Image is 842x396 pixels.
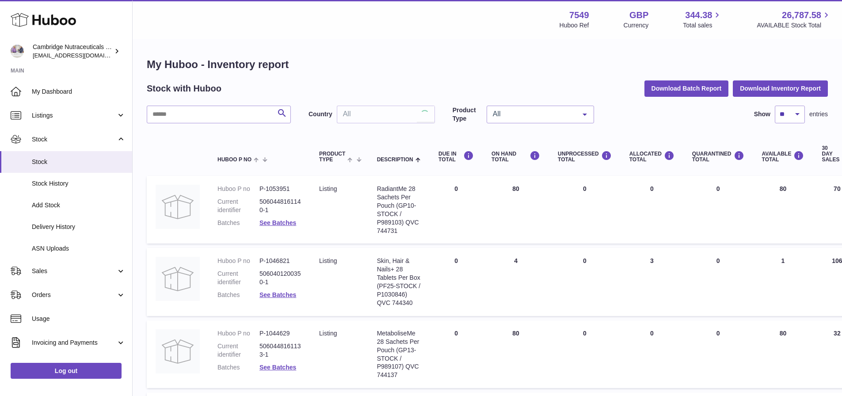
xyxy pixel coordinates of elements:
[453,106,482,123] label: Product Type
[259,257,301,265] dd: P-1046821
[438,151,474,163] div: DUE IN TOTAL
[32,111,116,120] span: Listings
[259,329,301,338] dd: P-1044629
[692,151,744,163] div: QUARANTINED Total
[782,9,821,21] span: 26,787.58
[683,21,722,30] span: Total sales
[32,88,126,96] span: My Dashboard
[33,52,130,59] span: [EMAIL_ADDRESS][DOMAIN_NAME]
[483,320,549,388] td: 80
[147,83,221,95] h2: Stock with Huboo
[309,110,332,118] label: Country
[217,219,259,227] dt: Batches
[491,110,576,118] span: All
[483,176,549,244] td: 80
[733,80,828,96] button: Download Inventory Report
[753,320,813,388] td: 80
[762,151,804,163] div: AVAILABLE Total
[259,185,301,193] dd: P-1053951
[217,157,251,163] span: Huboo P no
[644,80,729,96] button: Download Batch Report
[156,257,200,301] img: product image
[32,179,126,188] span: Stock History
[621,248,683,316] td: 3
[217,198,259,214] dt: Current identifier
[32,339,116,347] span: Invoicing and Payments
[377,157,413,163] span: Description
[217,291,259,299] dt: Batches
[217,257,259,265] dt: Huboo P no
[629,151,674,163] div: ALLOCATED Total
[377,329,421,379] div: MetaboliseMe 28 Sachets Per Pouch (GP13-STOCK / P989107) QVC 744137
[569,9,589,21] strong: 7549
[11,45,24,58] img: qvc@camnutra.com
[683,9,722,30] a: 344.38 Total sales
[809,110,828,118] span: entries
[32,291,116,299] span: Orders
[319,257,337,264] span: listing
[716,185,720,192] span: 0
[147,57,828,72] h1: My Huboo - Inventory report
[259,270,301,286] dd: 5060401200350-1
[753,248,813,316] td: 1
[217,329,259,338] dt: Huboo P no
[757,21,831,30] span: AVAILABLE Stock Total
[319,185,337,192] span: listing
[32,135,116,144] span: Stock
[716,257,720,264] span: 0
[558,151,612,163] div: UNPROCESSED Total
[32,201,126,209] span: Add Stock
[753,176,813,244] td: 80
[259,219,296,226] a: See Batches
[483,248,549,316] td: 4
[32,223,126,231] span: Delivery History
[217,270,259,286] dt: Current identifier
[549,320,621,388] td: 0
[757,9,831,30] a: 26,787.58 AVAILABLE Stock Total
[754,110,770,118] label: Show
[259,291,296,298] a: See Batches
[259,364,296,371] a: See Batches
[430,176,483,244] td: 0
[319,151,345,163] span: Product Type
[156,329,200,373] img: product image
[217,185,259,193] dt: Huboo P no
[259,342,301,359] dd: 5060448161133-1
[377,257,421,307] div: Skin, Hair & Nails+ 28 Tablets Per Box (PF25-STOCK / P1030846) QVC 744340
[32,315,126,323] span: Usage
[685,9,712,21] span: 344.38
[11,363,122,379] a: Log out
[624,21,649,30] div: Currency
[217,363,259,372] dt: Batches
[32,267,116,275] span: Sales
[560,21,589,30] div: Huboo Ref
[491,151,540,163] div: ON HAND Total
[319,330,337,337] span: listing
[549,248,621,316] td: 0
[430,248,483,316] td: 0
[716,330,720,337] span: 0
[217,342,259,359] dt: Current identifier
[629,9,648,21] strong: GBP
[32,158,126,166] span: Stock
[549,176,621,244] td: 0
[259,198,301,214] dd: 5060448161140-1
[430,320,483,388] td: 0
[32,244,126,253] span: ASN Uploads
[621,176,683,244] td: 0
[156,185,200,229] img: product image
[377,185,421,235] div: RadiantMe 28 Sachets Per Pouch (GP10-STOCK / P989103) QVC 744731
[621,320,683,388] td: 0
[33,43,112,60] div: Cambridge Nutraceuticals Ltd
